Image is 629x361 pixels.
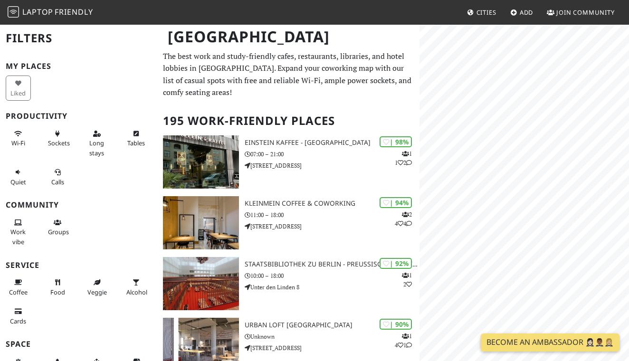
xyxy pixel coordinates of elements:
p: 1 1 2 [395,149,412,167]
button: Cards [6,304,31,329]
button: Veggie [85,275,110,300]
span: Cities [477,8,496,17]
p: [STREET_ADDRESS] [245,161,419,170]
button: Groups [45,215,70,240]
div: | 94% [380,197,412,208]
button: Alcohol [124,275,149,300]
div: | 98% [380,136,412,147]
p: 2 4 4 [395,210,412,228]
button: Wi-Fi [6,126,31,151]
h2: 195 Work-Friendly Places [163,106,414,135]
span: Add [520,8,534,17]
button: Food [45,275,70,300]
span: Video/audio calls [51,178,64,186]
span: Long stays [89,139,104,157]
div: | 92% [380,258,412,269]
h3: Community [6,200,152,209]
button: Sockets [45,126,70,151]
p: 11:00 – 18:00 [245,210,419,219]
button: Work vibe [6,215,31,249]
span: People working [10,228,26,246]
p: The best work and study-friendly cafes, restaurants, libraries, and hotel lobbies in [GEOGRAPHIC_... [163,50,414,99]
a: Become an Ambassador 🤵🏻‍♀️🤵🏾‍♂️🤵🏼‍♀️ [481,333,619,351]
span: Alcohol [126,288,147,296]
p: 1 4 1 [395,332,412,350]
h3: Service [6,261,152,270]
p: 10:00 – 18:00 [245,271,419,280]
h3: My Places [6,62,152,71]
span: Join Community [556,8,615,17]
button: Coffee [6,275,31,300]
span: Power sockets [48,139,70,147]
p: [STREET_ADDRESS] [245,222,419,231]
span: Work-friendly tables [127,139,145,147]
h3: Einstein Kaffee - [GEOGRAPHIC_DATA] [245,139,419,147]
a: LaptopFriendly LaptopFriendly [8,4,93,21]
h3: Productivity [6,112,152,121]
p: Unknown [245,332,419,341]
span: Friendly [55,7,93,17]
a: Einstein Kaffee - Charlottenburg | 98% 112 Einstein Kaffee - [GEOGRAPHIC_DATA] 07:00 – 21:00 [STR... [157,135,419,189]
a: Add [506,4,537,21]
span: Stable Wi-Fi [11,139,25,147]
button: Quiet [6,164,31,190]
span: Veggie [87,288,107,296]
h3: Space [6,340,152,349]
h3: URBAN LOFT [GEOGRAPHIC_DATA] [245,321,419,329]
p: 07:00 – 21:00 [245,150,419,159]
span: Quiet [10,178,26,186]
p: Unter den Linden 8 [245,283,419,292]
button: Tables [124,126,149,151]
span: Group tables [48,228,69,236]
p: [STREET_ADDRESS] [245,343,419,352]
div: | 90% [380,319,412,330]
span: Food [50,288,65,296]
img: LaptopFriendly [8,6,19,18]
h3: KleinMein Coffee & Coworking [245,199,419,208]
img: Einstein Kaffee - Charlottenburg [163,135,239,189]
a: Staatsbibliothek zu Berlin - Preußischer Kulturbesitz | 92% 12 Staatsbibliothek zu Berlin - Preuß... [157,257,419,310]
span: Laptop [22,7,53,17]
img: Staatsbibliothek zu Berlin - Preußischer Kulturbesitz [163,257,239,310]
span: Coffee [9,288,28,296]
a: Join Community [543,4,619,21]
span: Credit cards [10,317,26,325]
img: KleinMein Coffee & Coworking [163,196,239,249]
button: Calls [45,164,70,190]
a: Cities [463,4,500,21]
h3: Staatsbibliothek zu Berlin - Preußischer Kulturbesitz [245,260,419,268]
h2: Filters [6,24,152,53]
button: Long stays [85,126,110,161]
h1: [GEOGRAPHIC_DATA] [160,24,418,50]
a: KleinMein Coffee & Coworking | 94% 244 KleinMein Coffee & Coworking 11:00 – 18:00 [STREET_ADDRESS] [157,196,419,249]
p: 1 2 [402,271,412,289]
